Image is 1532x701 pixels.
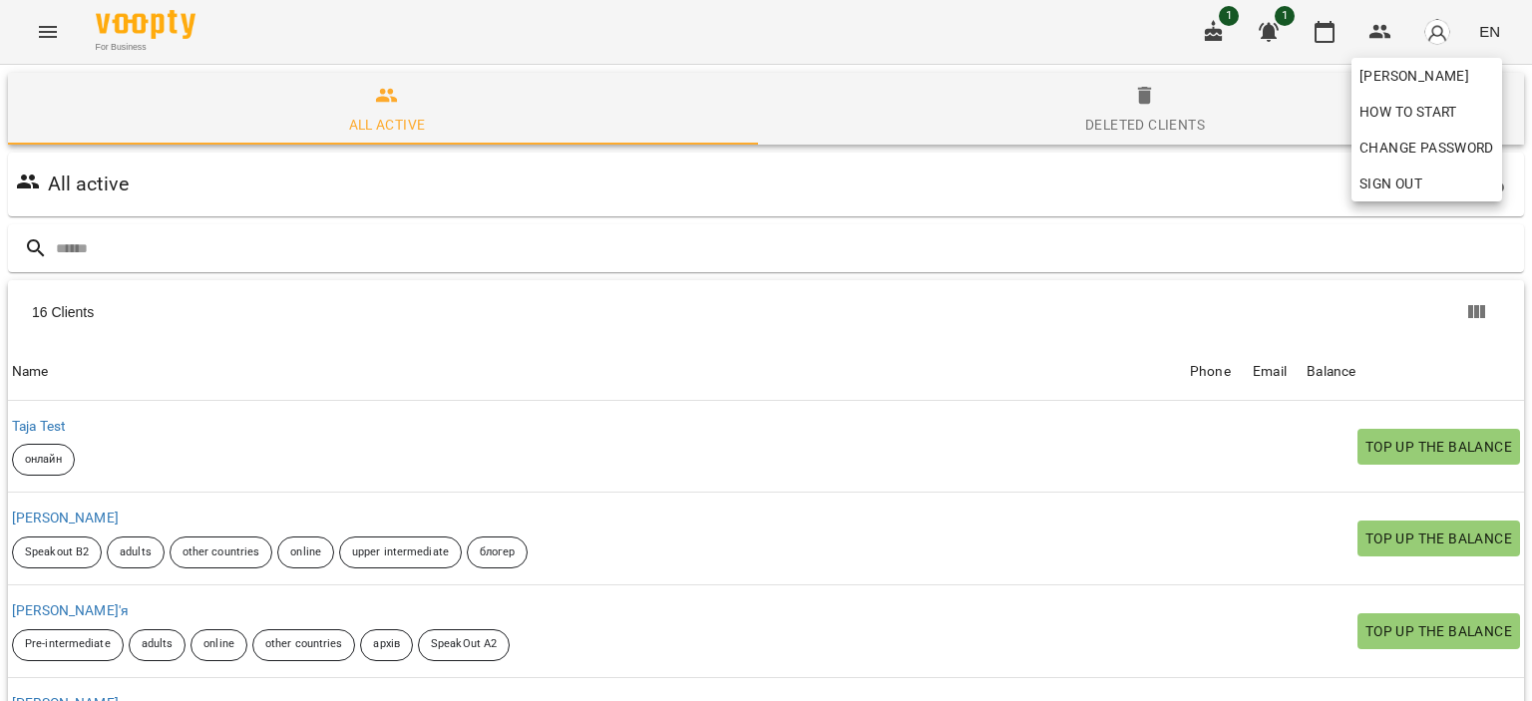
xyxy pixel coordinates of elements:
[1359,136,1494,160] span: Change Password
[1359,64,1494,88] span: [PERSON_NAME]
[1351,166,1502,201] button: Sign Out
[1359,172,1422,195] span: Sign Out
[1351,94,1465,130] a: How to start
[1351,58,1502,94] a: [PERSON_NAME]
[1351,130,1502,166] a: Change Password
[1359,100,1457,124] span: How to start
